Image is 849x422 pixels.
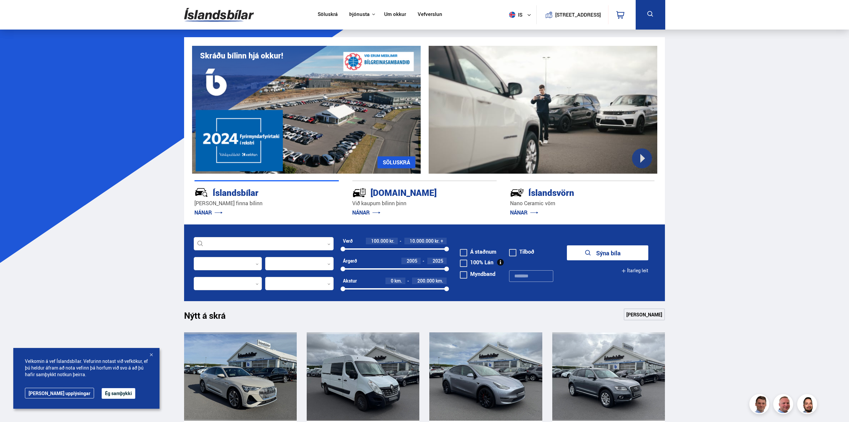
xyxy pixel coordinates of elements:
span: is [506,12,523,18]
p: [PERSON_NAME] finna bílinn [194,200,339,207]
div: Íslandsvörn [510,186,631,198]
h1: Nýtt á skrá [184,310,237,324]
span: kr. [435,238,440,244]
img: siFngHWaQ9KaOqBr.png [774,395,794,415]
p: Nano Ceramic vörn [510,200,655,207]
span: 200.000 [417,278,435,284]
a: [PERSON_NAME] [624,308,665,320]
span: 2025 [433,258,443,264]
a: [PERSON_NAME] upplýsingar [25,388,94,398]
div: Akstur [343,278,357,284]
label: Myndband [460,271,495,277]
a: NÁNAR [194,209,223,216]
button: Sýna bíla [567,245,648,260]
label: Á staðnum [460,249,496,254]
img: nhp88E3Fdnt1Opn2.png [798,395,818,415]
label: Tilboð [509,249,534,254]
a: Söluskrá [318,11,338,18]
a: SÖLUSKRÁ [377,156,415,168]
a: NÁNAR [352,209,380,216]
label: 100% Lán [460,260,493,265]
h1: Skráðu bílinn hjá okkur! [200,51,283,60]
button: is [506,5,536,25]
img: JRvxyua_JYH6wB4c.svg [194,186,208,200]
img: svg+xml;base64,PHN2ZyB4bWxucz0iaHR0cDovL3d3dy53My5vcmcvMjAwMC9zdmciIHdpZHRoPSI1MTIiIGhlaWdodD0iNT... [509,12,515,18]
p: Við kaupum bílinn þinn [352,200,497,207]
span: 0 [391,278,393,284]
button: Ítarleg leit [621,263,648,278]
a: NÁNAR [510,209,538,216]
span: 10.000.000 [410,238,434,244]
span: kr. [389,238,394,244]
img: FbJEzSuNWCJXmdc-.webp [750,395,770,415]
button: [STREET_ADDRESS] [558,12,598,18]
a: Vefverslun [418,11,442,18]
button: Ég samþykki [102,388,135,399]
div: Árgerð [343,258,357,264]
div: Íslandsbílar [194,186,315,198]
img: G0Ugv5HjCgRt.svg [184,4,254,26]
span: 100.000 [371,238,388,244]
img: -Svtn6bYgwAsiwNX.svg [510,186,524,200]
img: eKx6w-_Home_640_.png [192,46,421,174]
span: km. [394,278,402,284]
button: Þjónusta [349,11,370,18]
div: [DOMAIN_NAME] [352,186,473,198]
span: + [441,238,443,244]
span: km. [436,278,443,284]
a: Um okkur [384,11,406,18]
div: Verð [343,238,353,244]
a: [STREET_ADDRESS] [540,5,604,24]
img: tr5P-W3DuiFaO7aO.svg [352,186,366,200]
span: Velkomin á vef Íslandsbílar. Vefurinn notast við vefkökur, ef þú heldur áfram að nota vefinn þá h... [25,358,148,378]
span: 2005 [407,258,417,264]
